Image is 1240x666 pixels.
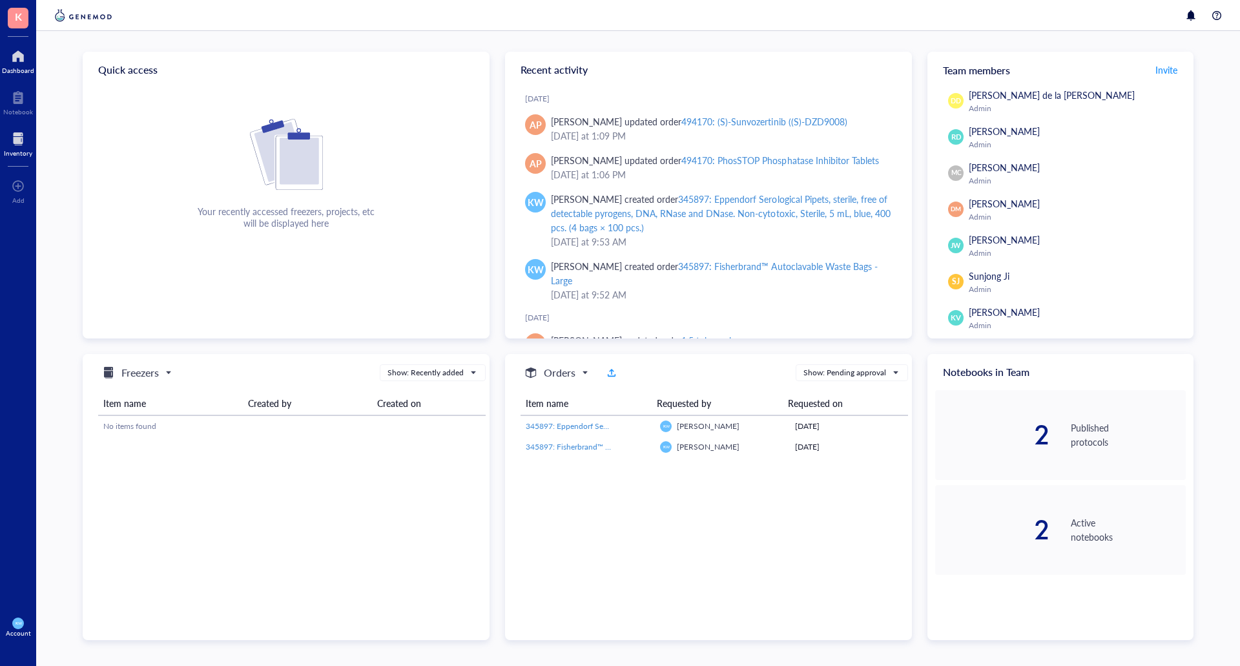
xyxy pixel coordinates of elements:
[525,313,902,323] div: [DATE]
[681,115,847,128] div: 494170: (S)-Sunvozertinib ((S)-DZD9008)
[551,287,891,302] div: [DATE] at 9:52 AM
[198,205,375,229] div: Your recently accessed freezers, projects, etc will be displayed here
[530,118,542,132] span: AP
[530,156,542,171] span: AP
[525,94,902,104] div: [DATE]
[935,422,1050,448] div: 2
[951,96,961,106] span: DD
[951,240,961,251] span: JW
[1071,515,1186,544] div: Active notebooks
[969,212,1181,222] div: Admin
[515,148,902,187] a: AP[PERSON_NAME] updated order494170: PhosSTOP Phosphatase Inhibitor Tablets[DATE] at 1:06 PM
[526,441,650,453] a: 345897: Fisherbrand™ Autoclavable Waste Bags - Large
[2,67,34,74] div: Dashboard
[951,168,961,178] span: MC
[677,441,739,452] span: [PERSON_NAME]
[803,367,886,379] div: Show: Pending approval
[969,103,1181,114] div: Admin
[951,313,960,324] span: KV
[12,196,25,204] div: Add
[551,260,878,287] div: 345897: Fisherbrand™ Autoclavable Waste Bags - Large
[528,262,544,276] span: KW
[969,197,1040,210] span: [PERSON_NAME]
[681,154,878,167] div: 494170: PhosSTOP Phosphatase Inhibitor Tablets
[52,8,115,23] img: genemod-logo
[551,193,891,234] div: 345897: Eppendorf Serological Pipets, sterile, free of detectable pyrogens, DNA, RNase and DNase....
[551,153,879,167] div: [PERSON_NAME] updated order
[1071,421,1186,449] div: Published protocols
[969,161,1040,174] span: [PERSON_NAME]
[935,517,1050,543] div: 2
[677,421,739,432] span: [PERSON_NAME]
[1155,59,1178,80] button: Invite
[544,365,575,380] h5: Orders
[243,391,372,415] th: Created by
[515,187,902,254] a: KW[PERSON_NAME] created order345897: Eppendorf Serological Pipets, sterile, free of detectable py...
[4,129,32,157] a: Inventory
[98,391,243,415] th: Item name
[505,52,912,88] div: Recent activity
[952,276,960,287] span: SJ
[372,391,486,415] th: Created on
[783,391,898,415] th: Requested on
[969,306,1040,318] span: [PERSON_NAME]
[969,88,1135,101] span: [PERSON_NAME] de la [PERSON_NAME]
[969,269,1009,282] span: Sunjong Ji
[663,424,669,428] span: KW
[250,119,323,190] img: Cf+DiIyRRx+BTSbnYhsZzE9to3+AfuhVxcka4spAAAAAElFTkSuQmCC
[387,367,464,379] div: Show: Recently added
[3,108,33,116] div: Notebook
[969,320,1181,331] div: Admin
[4,149,32,157] div: Inventory
[121,365,159,380] h5: Freezers
[969,176,1181,186] div: Admin
[1155,63,1177,76] span: Invite
[551,192,891,234] div: [PERSON_NAME] created order
[526,421,1077,432] span: 345897: Eppendorf Serological Pipets, sterile, free of detectable pyrogens, DNA, RNase and DNase....
[15,8,22,25] span: K
[6,629,31,637] div: Account
[551,129,891,143] div: [DATE] at 1:09 PM
[951,132,961,143] span: RD
[551,114,847,129] div: [PERSON_NAME] updated order
[652,391,783,415] th: Requested by
[526,421,650,432] a: 345897: Eppendorf Serological Pipets, sterile, free of detectable pyrogens, DNA, RNase and DNase....
[515,109,902,148] a: AP[PERSON_NAME] updated order494170: (S)-Sunvozertinib ((S)-DZD9008)[DATE] at 1:09 PM
[521,391,652,415] th: Item name
[927,52,1193,88] div: Team members
[951,205,961,214] span: DM
[515,254,902,307] a: KW[PERSON_NAME] created order345897: Fisherbrand™ Autoclavable Waste Bags - Large[DATE] at 9:52 AM
[3,87,33,116] a: Notebook
[526,441,715,452] span: 345897: Fisherbrand™ Autoclavable Waste Bags - Large
[663,444,669,449] span: KW
[551,259,891,287] div: [PERSON_NAME] created order
[969,140,1181,150] div: Admin
[795,441,903,453] div: [DATE]
[83,52,490,88] div: Quick access
[528,195,544,209] span: KW
[969,125,1040,138] span: [PERSON_NAME]
[2,46,34,74] a: Dashboard
[103,421,480,432] div: No items found
[969,248,1181,258] div: Admin
[969,233,1040,246] span: [PERSON_NAME]
[15,621,21,625] span: KW
[795,421,903,432] div: [DATE]
[551,167,891,182] div: [DATE] at 1:06 PM
[927,354,1193,390] div: Notebooks in Team
[551,234,891,249] div: [DATE] at 9:53 AM
[969,284,1181,295] div: Admin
